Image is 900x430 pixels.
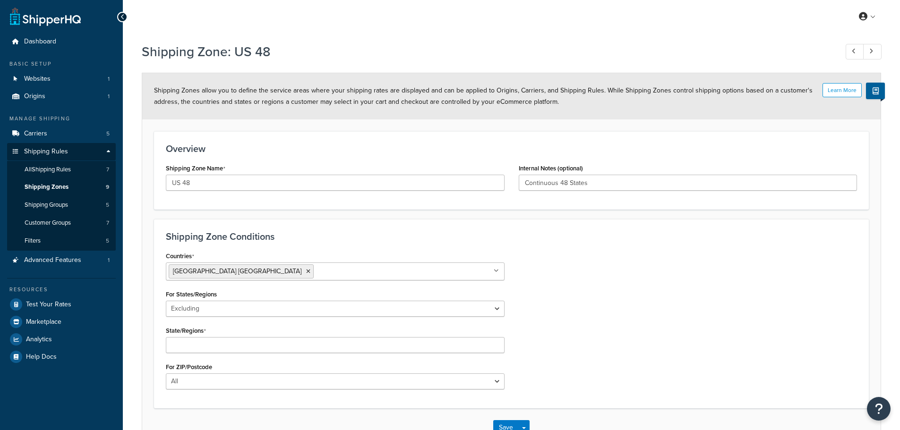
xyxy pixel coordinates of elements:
span: Shipping Zones allow you to define the service areas where your shipping rates are displayed and ... [154,85,813,107]
span: 9 [106,183,109,191]
span: 7 [106,219,109,227]
h3: Overview [166,143,857,154]
span: [GEOGRAPHIC_DATA] [GEOGRAPHIC_DATA] [173,266,301,276]
label: Countries [166,253,194,260]
li: Filters [7,232,116,250]
span: Shipping Zones [25,183,69,191]
a: Dashboard [7,33,116,51]
li: Shipping Zones [7,178,116,196]
span: Filters [25,237,41,245]
a: Advanced Features1 [7,252,116,269]
li: Origins [7,88,116,105]
div: Resources [7,286,116,294]
span: Help Docs [26,353,57,361]
span: 1 [108,75,110,83]
a: Next Record [863,44,882,59]
a: Customer Groups7 [7,214,116,232]
span: All Shipping Rules [25,166,71,174]
div: Manage Shipping [7,115,116,123]
span: 1 [108,93,110,101]
button: Open Resource Center [867,397,891,421]
span: Test Your Rates [26,301,71,309]
li: Carriers [7,125,116,143]
a: Test Your Rates [7,296,116,313]
h3: Shipping Zone Conditions [166,231,857,242]
li: Shipping Groups [7,196,116,214]
span: 5 [106,201,109,209]
a: Shipping Zones9 [7,178,116,196]
span: 1 [108,256,110,264]
span: Shipping Rules [24,148,68,156]
a: Shipping Groups5 [7,196,116,214]
label: For States/Regions [166,291,217,298]
label: For ZIP/Postcode [166,363,212,371]
button: Learn More [823,83,862,97]
label: State/Regions [166,327,206,335]
span: Origins [24,93,45,101]
a: Shipping Rules [7,143,116,160]
a: Websites1 [7,70,116,88]
a: Carriers5 [7,125,116,143]
a: Marketplace [7,313,116,330]
span: Carriers [24,130,47,138]
label: Internal Notes (optional) [519,165,583,172]
span: Marketplace [26,318,61,326]
span: 5 [106,130,110,138]
span: Advanced Features [24,256,81,264]
a: Analytics [7,331,116,348]
a: Previous Record [846,44,864,59]
span: Dashboard [24,38,56,46]
div: Basic Setup [7,60,116,68]
span: Shipping Groups [25,201,68,209]
a: Help Docs [7,348,116,365]
span: 5 [106,237,109,245]
span: Analytics [26,336,52,344]
label: Shipping Zone Name [166,165,225,172]
a: Filters5 [7,232,116,250]
li: Advanced Features [7,252,116,269]
a: Origins1 [7,88,116,105]
span: Customer Groups [25,219,71,227]
a: AllShipping Rules7 [7,161,116,178]
li: Shipping Rules [7,143,116,251]
button: Show Help Docs [866,83,885,99]
li: Websites [7,70,116,88]
span: Websites [24,75,51,83]
li: Customer Groups [7,214,116,232]
span: 7 [106,166,109,174]
h1: Shipping Zone: US 48 [142,42,828,61]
